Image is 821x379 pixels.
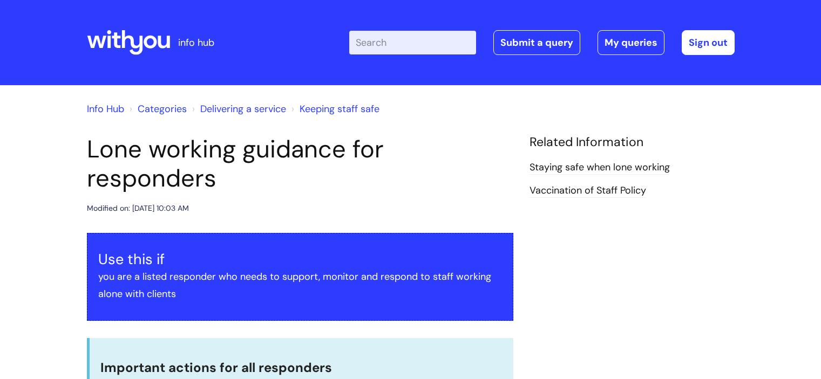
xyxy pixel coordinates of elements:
a: Staying safe when lone working [530,161,670,175]
li: Solution home [127,100,187,118]
a: Categories [138,102,187,115]
a: Sign out [682,30,735,55]
div: Modified on: [DATE] 10:03 AM [87,202,189,215]
li: Delivering a service [189,100,286,118]
h4: Related Information [530,135,735,150]
div: | - [349,30,735,55]
h3: Use this if [98,251,502,268]
a: Keeping staff safe [300,102,379,115]
input: Search [349,31,476,54]
p: info hub [178,34,214,51]
h1: Lone working guidance for responders [87,135,513,193]
a: Info Hub [87,102,124,115]
li: Keeping staff safe [289,100,379,118]
span: Important actions for all responders [100,359,332,376]
p: you are a listed responder who needs to support, monitor and respond to staff working alone with ... [98,268,502,303]
a: Vaccination of Staff Policy [530,184,646,198]
a: Delivering a service [200,102,286,115]
a: My queries [598,30,664,55]
a: Submit a query [493,30,580,55]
